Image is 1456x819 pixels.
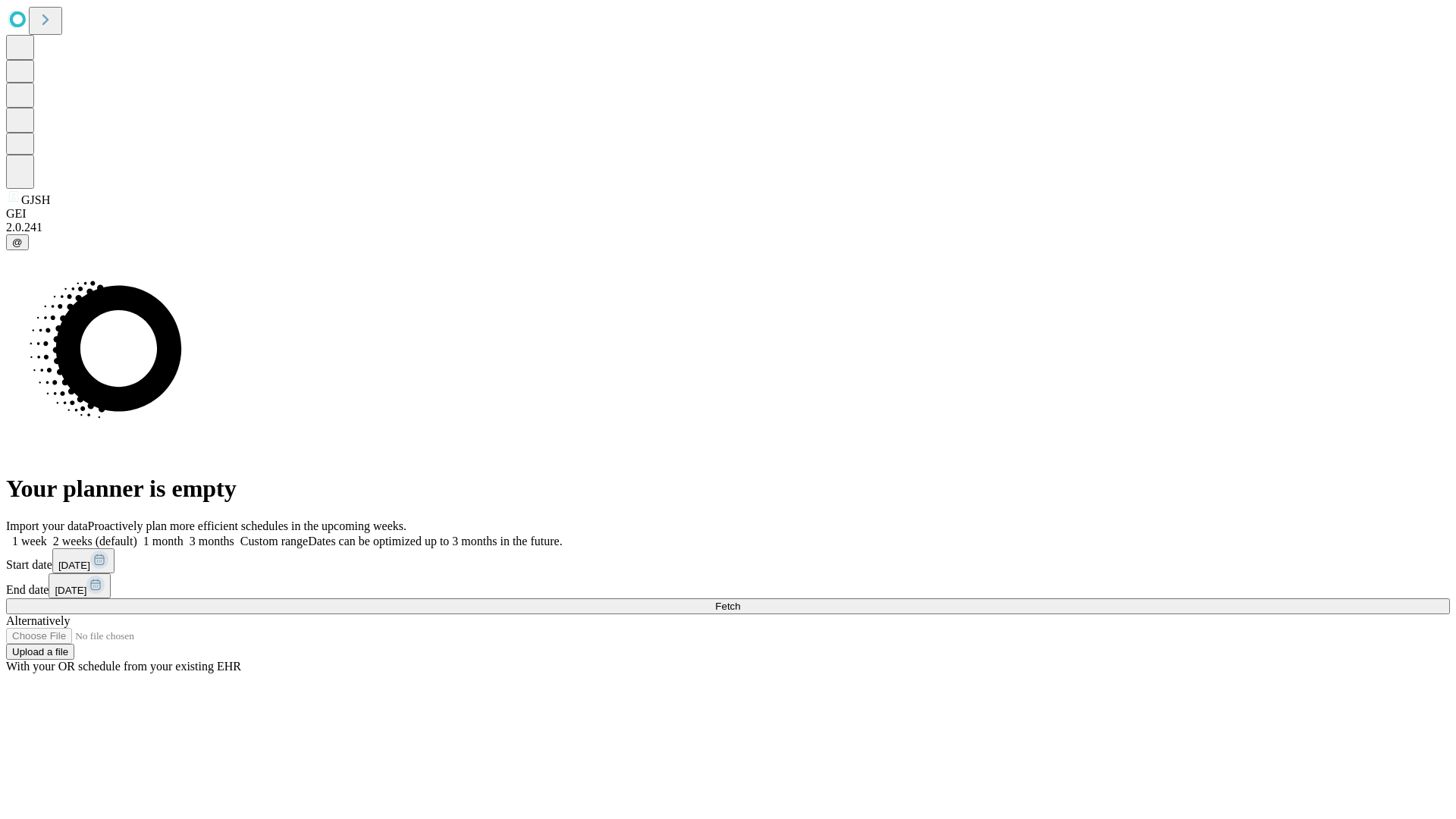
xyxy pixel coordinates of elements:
span: GJSH [21,193,50,206]
span: Custom range [240,535,308,548]
span: Proactively plan more efficient schedules in the upcoming weeks. [88,519,406,532]
span: [DATE] [58,560,90,571]
span: Fetch [715,601,740,612]
div: GEI [6,207,1450,221]
h1: Your planner is empty [6,475,1450,503]
span: [DATE] [55,585,86,596]
span: @ [12,237,23,248]
span: 3 months [190,535,234,548]
button: Upload a file [6,644,74,660]
span: Alternatively [6,614,70,627]
div: End date [6,573,1450,598]
span: 2 weeks (default) [53,535,137,548]
button: [DATE] [52,548,115,573]
span: Import your data [6,519,88,532]
button: @ [6,234,29,250]
span: 1 month [143,535,184,548]
div: 2.0.241 [6,221,1450,234]
div: Start date [6,548,1450,573]
span: Dates can be optimized up to 3 months in the future. [308,535,562,548]
button: [DATE] [49,573,111,598]
button: Fetch [6,598,1450,614]
span: 1 week [12,535,47,548]
span: With your OR schedule from your existing EHR [6,660,241,673]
